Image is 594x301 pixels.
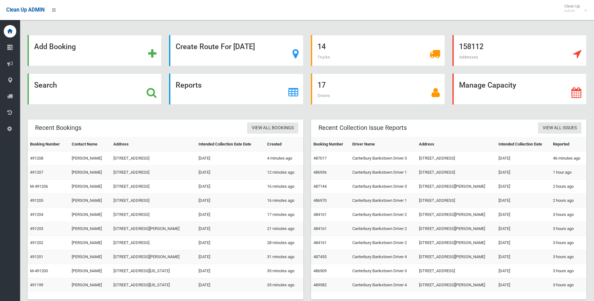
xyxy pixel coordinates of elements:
td: [STREET_ADDRESS] [416,264,496,278]
td: [DATE] [196,222,265,236]
td: [STREET_ADDRESS][PERSON_NAME] [111,250,196,264]
td: [DATE] [496,166,550,180]
td: [STREET_ADDRESS] [416,151,496,166]
span: Addresses [459,55,478,59]
td: [DATE] [496,151,550,166]
span: Clean Up [561,4,586,13]
td: [PERSON_NAME] [69,236,111,250]
a: 491204 [30,212,43,217]
td: Canterbury Bankstown Driver 4 [350,278,416,292]
td: [DATE] [496,180,550,194]
td: 3 hours ago [550,278,586,292]
td: [STREET_ADDRESS][PERSON_NAME] [416,180,496,194]
td: [DATE] [196,278,265,292]
td: [DATE] [496,194,550,208]
strong: 17 [318,81,326,89]
td: [STREET_ADDRESS] [416,194,496,208]
th: Booking Number [311,137,350,151]
td: 3 hours ago [550,222,586,236]
td: Canterbury Bankstown Driver 2 [350,222,416,236]
a: Create Route For [DATE] [169,35,303,66]
a: 491208 [30,156,43,161]
td: 3 hours ago [550,250,586,264]
td: [DATE] [496,264,550,278]
strong: 14 [318,42,326,51]
th: Intended Collection Date Date [196,137,265,151]
th: Reported [550,137,586,151]
a: View All Bookings [247,122,298,134]
td: 17 minutes ago [265,208,303,222]
td: Canterbury Bankstown Driver 1 [350,166,416,180]
span: Trucks [318,55,330,59]
a: 486509 [313,268,327,273]
td: [PERSON_NAME] [69,278,111,292]
td: [DATE] [196,250,265,264]
th: Intended Collection Date [496,137,550,151]
td: [STREET_ADDRESS][PERSON_NAME] [416,278,496,292]
td: [STREET_ADDRESS][PERSON_NAME] [416,222,496,236]
td: Canterbury Bankstown Driver 4 [350,250,416,264]
td: [DATE] [496,208,550,222]
td: [DATE] [196,180,265,194]
a: 487455 [313,254,327,259]
a: 491205 [30,198,43,203]
a: 491201 [30,254,43,259]
td: 2 hours ago [550,180,586,194]
td: 28 minutes ago [265,236,303,250]
td: [STREET_ADDRESS][US_STATE] [111,264,196,278]
td: 2 hours ago [550,194,586,208]
td: 31 minutes ago [265,250,303,264]
a: M-491206 [30,184,48,189]
a: 491199 [30,283,43,287]
td: [DATE] [196,236,265,250]
td: [STREET_ADDRESS] [416,166,496,180]
strong: Add Booking [34,42,76,51]
td: [DATE] [196,194,265,208]
td: [DATE] [196,208,265,222]
strong: Manage Capacity [459,81,516,89]
td: 35 minutes ago [265,278,303,292]
span: Clean Up ADMIN [6,7,44,13]
td: Canterbury Bankstown Driver 2 [350,236,416,250]
td: 4 minutes ago [265,151,303,166]
a: Manage Capacity [452,74,586,105]
a: 489582 [313,283,327,287]
td: 21 minutes ago [265,222,303,236]
th: Address [111,137,196,151]
td: [PERSON_NAME] [69,250,111,264]
td: [STREET_ADDRESS] [111,208,196,222]
a: View All Issues [538,122,581,134]
th: Booking Number [28,137,69,151]
th: Driver Name [350,137,416,151]
td: [STREET_ADDRESS][US_STATE] [111,278,196,292]
td: [PERSON_NAME] [69,166,111,180]
td: 3 hours ago [550,236,586,250]
a: 14 Trucks [311,35,445,66]
td: [STREET_ADDRESS] [111,166,196,180]
a: 158112 Addresses [452,35,586,66]
strong: 158112 [459,42,483,51]
td: Canterbury Bankstown Driver 3 [350,264,416,278]
small: Admin [564,8,580,13]
td: [DATE] [496,236,550,250]
td: 12 minutes ago [265,166,303,180]
td: [PERSON_NAME] [69,264,111,278]
td: [STREET_ADDRESS] [111,151,196,166]
td: [DATE] [496,222,550,236]
a: 484161 [313,212,327,217]
td: [PERSON_NAME] [69,194,111,208]
th: Contact Name [69,137,111,151]
td: 3 hours ago [550,208,586,222]
td: Canterbury Bankstown Driver 3 [350,151,416,166]
td: Canterbury Bankstown Driver 2 [350,208,416,222]
td: Canterbury Bankstown Driver 1 [350,194,416,208]
header: Recent Bookings [28,122,89,134]
a: 486936 [313,170,327,175]
strong: Create Route For [DATE] [176,42,255,51]
a: Reports [169,74,303,105]
a: 17 Drivers [311,74,445,105]
td: [DATE] [496,278,550,292]
td: [STREET_ADDRESS] [111,180,196,194]
header: Recent Collection Issue Reports [311,122,414,134]
td: [STREET_ADDRESS][PERSON_NAME] [416,236,496,250]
